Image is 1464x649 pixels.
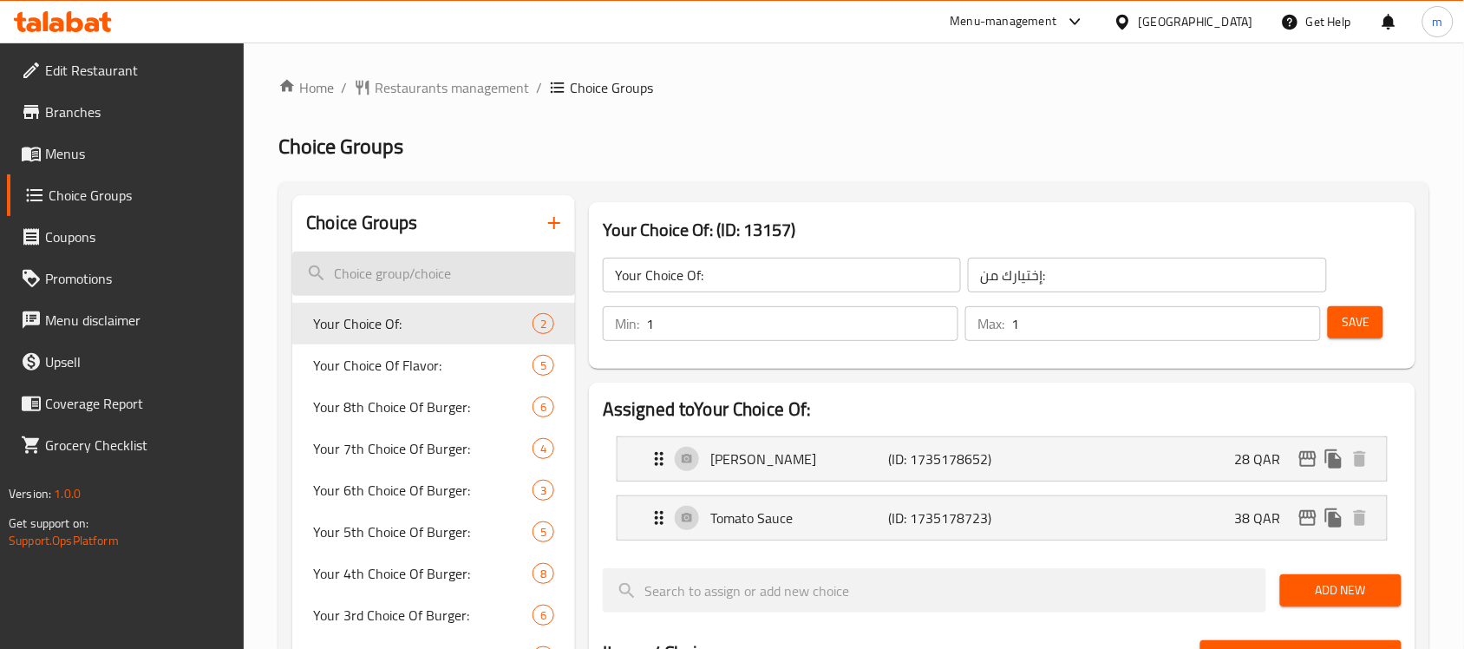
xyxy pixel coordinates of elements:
span: Your 6th Choice Of Burger: [313,480,533,501]
p: 38 QAR [1235,508,1295,528]
a: Menu disclaimer [7,299,245,341]
p: (ID: 1735178652) [888,449,1007,469]
button: Save [1328,306,1383,338]
span: Add New [1294,580,1388,601]
nav: breadcrumb [278,77,1429,98]
span: Edit Restaurant [45,60,231,81]
span: 1.0.0 [54,482,81,505]
span: Branches [45,102,231,122]
input: search [292,252,575,296]
div: Choices [533,397,554,417]
span: Your 4th Choice Of Burger: [313,563,533,584]
span: Your Choice Of: [313,313,533,334]
p: Max: [977,313,1004,334]
h2: Assigned to Your Choice Of: [603,397,1402,423]
div: Choices [533,355,554,376]
p: (ID: 1735178723) [888,508,1007,528]
span: Save [1342,311,1369,333]
h2: Choice Groups [306,210,417,236]
li: / [341,77,347,98]
div: Expand [618,437,1387,481]
p: Tomato Sauce [710,508,888,528]
span: Coupons [45,226,231,247]
span: 5 [533,524,553,541]
button: Add New [1280,574,1402,606]
div: Your 4th Choice Of Burger:8 [292,553,575,594]
span: Choice Groups [49,185,231,206]
a: Choice Groups [7,174,245,216]
div: Choices [533,480,554,501]
a: Promotions [7,258,245,299]
div: Your Choice Of Flavor:5 [292,344,575,386]
button: delete [1347,505,1373,531]
span: Grocery Checklist [45,435,231,456]
button: edit [1295,446,1321,472]
div: Expand [618,496,1387,540]
a: Support.OpsPlatform [9,529,119,552]
a: Grocery Checklist [7,424,245,466]
span: Promotions [45,268,231,289]
span: 6 [533,607,553,624]
li: Expand [603,429,1402,488]
div: Your Choice Of:2 [292,303,575,344]
span: 6 [533,399,553,416]
span: 8 [533,566,553,582]
div: Choices [533,438,554,459]
p: [PERSON_NAME] [710,449,888,469]
span: 4 [533,441,553,457]
div: Choices [533,563,554,584]
a: Home [278,77,334,98]
div: Choices [533,313,554,334]
a: Restaurants management [354,77,529,98]
div: Choices [533,605,554,626]
span: Restaurants management [375,77,529,98]
div: Your 5th Choice Of Burger:5 [292,511,575,553]
a: Upsell [7,341,245,383]
button: duplicate [1321,446,1347,472]
span: Version: [9,482,51,505]
p: Min: [615,313,639,334]
span: Your 5th Choice Of Burger: [313,521,533,542]
a: Menus [7,133,245,174]
span: Get support on: [9,512,88,534]
span: 5 [533,357,553,374]
span: Your 3rd Choice Of Burger: [313,605,533,626]
span: Menu disclaimer [45,310,231,331]
span: Choice Groups [570,77,653,98]
a: Edit Restaurant [7,49,245,91]
div: Your 7th Choice Of Burger:4 [292,428,575,469]
span: m [1433,12,1443,31]
div: Your 3rd Choice Of Burger:6 [292,594,575,636]
li: / [536,77,542,98]
span: 3 [533,482,553,499]
span: Choice Groups [278,127,403,166]
h3: Your Choice Of: (ID: 13157) [603,216,1402,244]
span: Your 8th Choice Of Burger: [313,397,533,417]
div: Your 8th Choice Of Burger:6 [292,386,575,428]
span: Your Choice Of Flavor: [313,355,533,376]
button: delete [1347,446,1373,472]
a: Coverage Report [7,383,245,424]
span: 2 [533,316,553,332]
div: Choices [533,521,554,542]
input: search [603,568,1266,613]
div: [GEOGRAPHIC_DATA] [1139,12,1253,31]
div: Menu-management [951,11,1057,32]
li: Expand [603,488,1402,547]
p: 28 QAR [1235,449,1295,469]
a: Branches [7,91,245,133]
div: Your 6th Choice Of Burger:3 [292,469,575,511]
span: Your 7th Choice Of Burger: [313,438,533,459]
span: Upsell [45,351,231,372]
button: edit [1295,505,1321,531]
span: Menus [45,143,231,164]
span: Coverage Report [45,393,231,414]
button: duplicate [1321,505,1347,531]
a: Coupons [7,216,245,258]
